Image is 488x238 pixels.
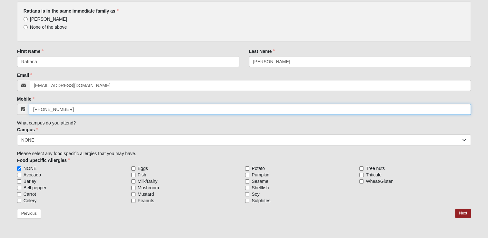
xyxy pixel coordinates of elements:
input: [PERSON_NAME] [24,17,28,21]
input: Pumpkin [245,173,249,177]
input: Bell pepper [17,186,21,190]
input: Fish [131,173,135,177]
input: Celery [17,199,21,203]
span: Soy [252,191,259,197]
span: Triticale [366,172,382,178]
span: Fish [138,172,146,178]
span: Celery [24,197,36,204]
label: Campus [17,126,38,133]
span: Sulphites [252,197,270,204]
label: Last Name [249,48,275,55]
div: What campus do you attend? Please select any food specific allergies that you may have. [17,1,471,204]
span: Barley [24,178,36,184]
label: Rattana is in the same immediate family as [24,8,119,14]
input: Milk/Dairy [131,179,135,183]
span: Shellfish [252,184,269,191]
span: Avocado [24,172,41,178]
label: First Name [17,48,44,55]
span: Tree nuts [366,165,385,172]
input: NONE [17,166,21,171]
span: NONE [24,165,36,172]
span: Peanuts [138,197,154,204]
input: Sesame [245,179,249,183]
span: Eggs [138,165,148,172]
span: Mustard [138,191,154,197]
span: [PERSON_NAME] [30,16,67,22]
span: Sesame [252,178,268,184]
input: Potato [245,166,249,171]
input: Mustard [131,192,135,196]
span: Milk/Dairy [138,178,157,184]
input: Soy [245,192,249,196]
label: Email [17,72,32,78]
span: Potato [252,165,264,172]
input: Avocado [17,173,21,177]
input: None of the above [24,25,28,29]
span: Bell pepper [24,184,46,191]
input: Barley [17,179,21,183]
input: Triticale [359,173,364,177]
input: Eggs [131,166,135,171]
span: Mushroom [138,184,159,191]
a: Previous [17,209,41,219]
input: Carrot [17,192,21,196]
input: Tree nuts [359,166,364,171]
input: Wheat/Gluten [359,179,364,183]
span: Pumpkin [252,172,269,178]
span: None of the above [30,25,67,30]
span: Wheat/Gluten [366,178,393,184]
a: Next [455,209,471,218]
span: Carrot [24,191,36,197]
input: Sulphites [245,199,249,203]
input: Mushroom [131,186,135,190]
label: Mobile [17,96,35,102]
input: Shellfish [245,186,249,190]
input: Peanuts [131,199,135,203]
label: Food Specific Allergies [17,157,70,164]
